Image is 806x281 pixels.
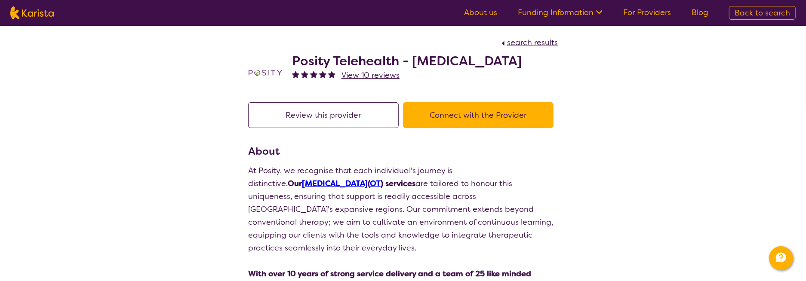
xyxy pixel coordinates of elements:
[735,8,790,18] span: Back to search
[692,7,708,18] a: Blog
[499,37,558,48] a: search results
[248,110,403,120] a: Review this provider
[248,102,399,128] button: Review this provider
[301,70,308,78] img: fullstar
[729,6,796,20] a: Back to search
[310,70,317,78] img: fullstar
[370,178,381,189] a: OT
[292,53,522,69] h2: Posity Telehealth - [MEDICAL_DATA]
[403,110,558,120] a: Connect with the Provider
[341,69,400,82] a: View 10 reviews
[10,6,54,19] img: Karista logo
[518,7,603,18] a: Funding Information
[302,178,368,189] a: [MEDICAL_DATA]
[288,178,415,189] strong: Our ( ) services
[292,70,299,78] img: fullstar
[319,70,326,78] img: fullstar
[248,144,558,159] h3: About
[769,246,793,270] button: Channel Menu
[403,102,554,128] button: Connect with the Provider
[341,70,400,80] span: View 10 reviews
[623,7,671,18] a: For Providers
[248,164,558,254] p: At Posity, we recognise that each individual's journey is distinctive. are tailored to honour thi...
[328,70,335,78] img: fullstar
[248,55,283,90] img: t1bslo80pcylnzwjhndq.png
[464,7,497,18] a: About us
[507,37,558,48] span: search results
